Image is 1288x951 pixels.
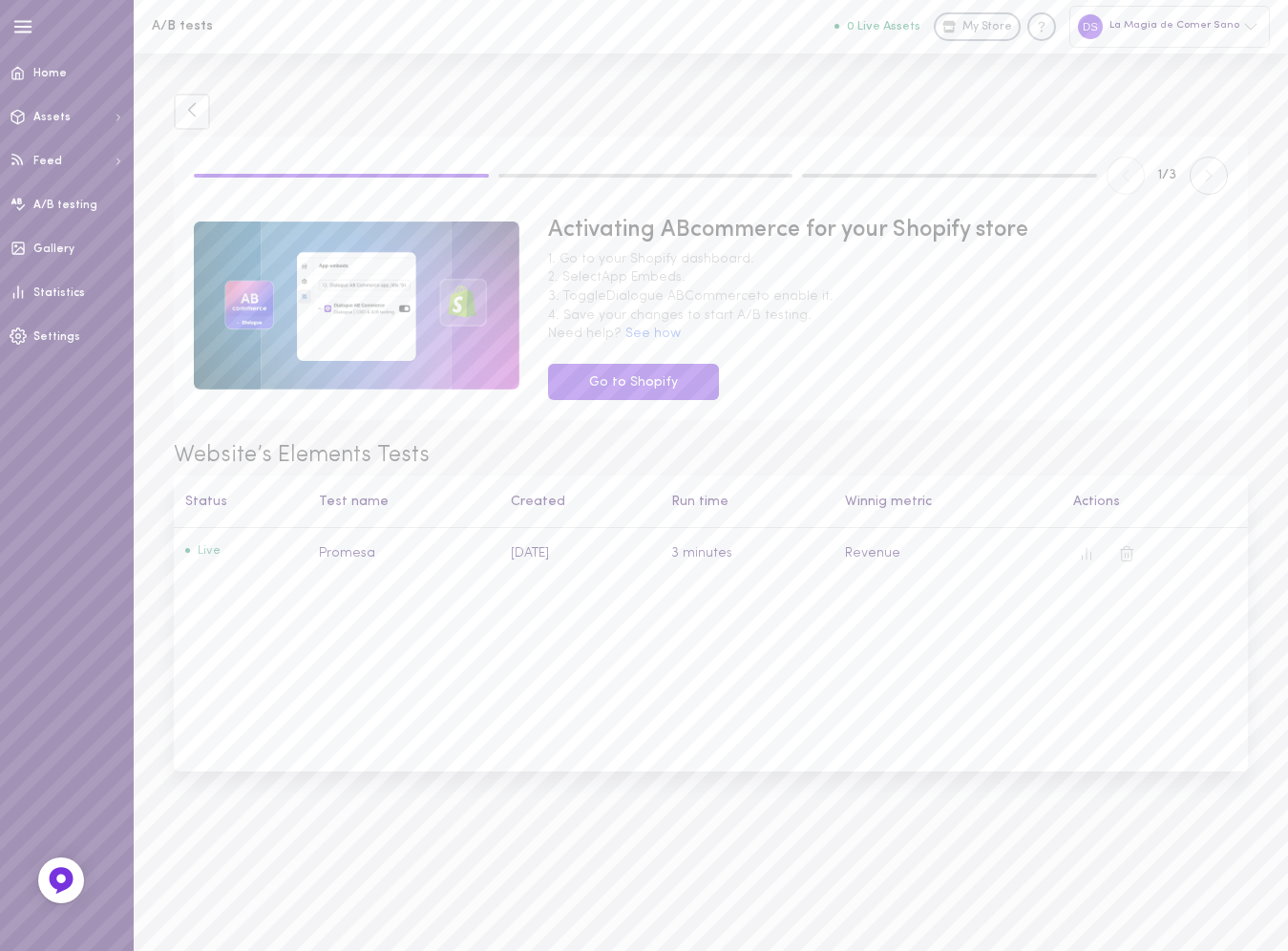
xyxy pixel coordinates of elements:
strong: App Embeds [602,270,682,285]
span: Home [33,68,67,79]
button: Delete A/B test [1113,540,1140,567]
th: Actions [1062,475,1248,528]
a: 0 Live Assets [834,20,934,33]
span: Website’s Elements Tests [174,440,1248,473]
span: 1 / 3 [1158,166,1176,185]
strong: Dialogue ABCommerce [606,289,756,304]
div: La Magia de Comer Sano [1069,6,1270,47]
a: My Store [934,12,1021,41]
div: Knowledge center [1027,12,1056,41]
span: Live [185,544,221,557]
span: Statistics [33,287,85,299]
td: Revenue [834,528,1062,581]
span: 1. Go to your Shopify dashboard. 2. Select . 3. Toggle to enable it. 4. Save your changes to star... [548,250,1228,344]
span: Delete A/B test [1118,545,1135,560]
th: Status [174,475,307,528]
img: img-1 [194,222,519,389]
th: Test name [307,475,499,528]
td: [DATE] [500,528,661,581]
span: A/B results overview [1078,545,1095,560]
button: See how [625,325,681,344]
th: Run time [660,475,834,528]
span: Activating ABcommerce for your Shopify store [548,215,1228,247]
span: Settings [33,331,80,343]
td: 3 minutes [660,528,834,581]
button: 0 Live Assets [834,20,920,32]
span: A/B testing [33,200,97,211]
h1: A/B tests [152,19,467,33]
td: Promesa [307,528,499,581]
span: Assets [33,112,71,123]
button: A/B results overview [1073,540,1100,567]
span: My Store [962,19,1012,36]
th: Winnig metric [834,475,1062,528]
a: Go to Shopify [548,364,719,401]
th: Created [500,475,661,528]
img: Feedback Button [47,866,75,895]
span: Gallery [33,243,74,255]
span: Feed [33,156,62,167]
